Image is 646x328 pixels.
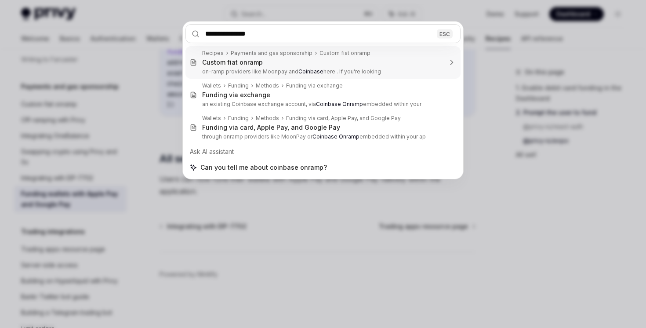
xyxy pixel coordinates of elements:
[202,91,270,99] div: Funding via exchange
[312,133,359,140] b: Coinbase Onramp
[202,82,221,89] div: Wallets
[231,50,312,57] div: Payments and gas sponsorship
[202,124,340,131] div: Funding via card, Apple Pay, and Google Pay
[286,82,343,89] div: Funding via exchange
[316,101,363,107] b: Coinbase Onramp
[319,50,370,57] div: Custom fiat onramp
[298,68,323,75] b: Coinbase
[202,68,442,75] p: on-ramp providers like Moonpay and here . If you're looking
[228,82,249,89] div: Funding
[256,115,279,122] div: Methods
[256,82,279,89] div: Methods
[202,133,442,140] p: through onramp providers like MoonPay or embedded within your ap
[202,58,263,66] div: Custom fiat onramp
[202,50,224,57] div: Recipes
[286,115,401,122] div: Funding via card, Apple Pay, and Google Pay
[185,144,461,160] div: Ask AI assistant
[437,29,453,38] div: ESC
[200,163,327,172] span: Can you tell me about coinbase onramp?
[228,115,249,122] div: Funding
[202,101,442,108] p: an existing Coinbase exchange account, via embedded within your
[202,115,221,122] div: Wallets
